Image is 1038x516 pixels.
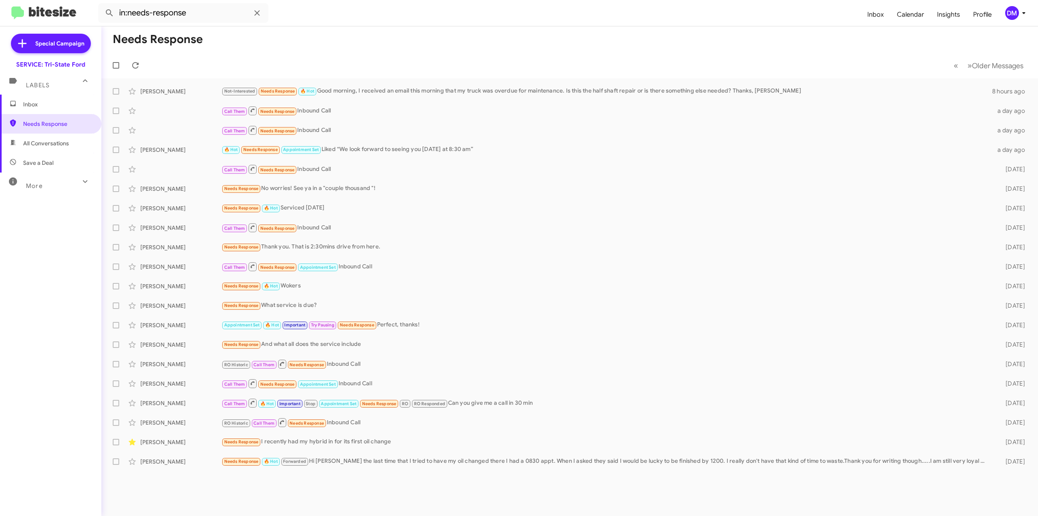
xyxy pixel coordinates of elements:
[140,302,221,310] div: [PERSON_NAME]
[260,128,295,134] span: Needs Response
[221,378,990,389] div: Inbound Call
[224,342,259,347] span: Needs Response
[300,89,314,94] span: 🔥 Hot
[140,87,221,95] div: [PERSON_NAME]
[224,167,245,173] span: Call Them
[260,382,295,387] span: Needs Response
[990,87,1032,95] div: 8 hours ago
[224,147,238,152] span: 🔥 Hot
[890,3,931,26] a: Calendar
[221,398,990,408] div: Can you give me a call in 30 min
[224,283,259,289] span: Needs Response
[224,439,259,445] span: Needs Response
[140,146,221,154] div: [PERSON_NAME]
[954,60,958,71] span: «
[990,321,1032,329] div: [DATE]
[990,126,1032,134] div: a day ago
[224,205,259,211] span: Needs Response
[290,362,324,367] span: Needs Response
[967,3,998,26] a: Profile
[265,322,279,328] span: 🔥 Hot
[224,226,245,231] span: Call Them
[260,265,295,270] span: Needs Response
[221,261,990,272] div: Inbound Call
[11,34,91,53] a: Special Campaign
[221,437,990,447] div: I recently had my hybrid in for its first oil change
[140,282,221,290] div: [PERSON_NAME]
[963,57,1028,74] button: Next
[140,438,221,446] div: [PERSON_NAME]
[253,421,275,426] span: Call Them
[264,205,278,211] span: 🔥 Hot
[140,341,221,349] div: [PERSON_NAME]
[221,417,990,427] div: Inbound Call
[224,401,245,406] span: Call Them
[140,360,221,368] div: [PERSON_NAME]
[224,265,245,270] span: Call Them
[260,109,295,114] span: Needs Response
[861,3,890,26] a: Inbox
[990,204,1032,212] div: [DATE]
[221,164,990,174] div: Inbound Call
[140,458,221,466] div: [PERSON_NAME]
[990,399,1032,407] div: [DATE]
[990,458,1032,466] div: [DATE]
[221,86,990,96] div: Good morning, I received an email this morning that my truck was overdue for maintenance. Is this...
[140,321,221,329] div: [PERSON_NAME]
[221,320,990,330] div: Perfect, thanks!
[402,401,408,406] span: RO
[140,204,221,212] div: [PERSON_NAME]
[284,322,305,328] span: Important
[26,182,43,190] span: More
[321,401,356,406] span: Appointment Set
[414,401,445,406] span: RO Responded
[26,82,49,89] span: Labels
[990,146,1032,154] div: a day ago
[311,322,335,328] span: Try Pausing
[221,184,990,193] div: No worries! See ya in a "couple thousand "!
[300,265,336,270] span: Appointment Set
[990,419,1032,427] div: [DATE]
[362,401,397,406] span: Needs Response
[931,3,967,26] a: Insights
[253,362,275,367] span: Call Them
[260,226,295,231] span: Needs Response
[224,109,245,114] span: Call Them
[990,302,1032,310] div: [DATE]
[990,282,1032,290] div: [DATE]
[221,106,990,116] div: Inbound Call
[949,57,1028,74] nav: Page navigation example
[972,61,1023,70] span: Older Messages
[990,165,1032,173] div: [DATE]
[16,60,85,69] div: SERVICE: Tri-State Ford
[279,401,300,406] span: Important
[221,359,990,369] div: Inbound Call
[140,380,221,388] div: [PERSON_NAME]
[98,3,268,23] input: Search
[949,57,963,74] button: Previous
[140,243,221,251] div: [PERSON_NAME]
[281,458,308,466] span: Forwarded
[283,147,319,152] span: Appointment Set
[224,421,248,426] span: RO Historic
[990,185,1032,193] div: [DATE]
[260,167,295,173] span: Needs Response
[990,360,1032,368] div: [DATE]
[140,263,221,271] div: [PERSON_NAME]
[998,6,1029,20] button: DM
[990,341,1032,349] div: [DATE]
[221,242,990,252] div: Thank you. That is 2:30mins drive from here.
[224,382,245,387] span: Call Them
[990,380,1032,388] div: [DATE]
[23,139,69,147] span: All Conversations
[261,89,295,94] span: Needs Response
[140,185,221,193] div: [PERSON_NAME]
[290,421,324,426] span: Needs Response
[990,224,1032,232] div: [DATE]
[140,224,221,232] div: [PERSON_NAME]
[1005,6,1019,20] div: DM
[23,159,54,167] span: Save a Deal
